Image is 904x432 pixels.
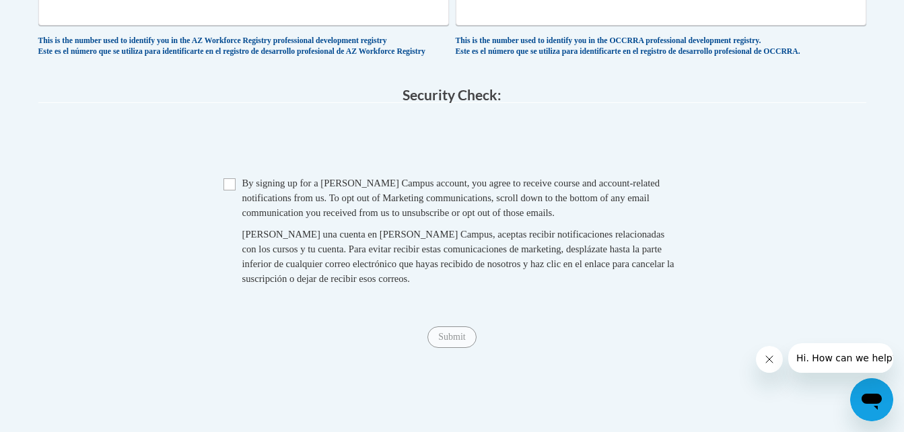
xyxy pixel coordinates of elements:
iframe: Message from company [788,343,893,373]
iframe: Button to launch messaging window [850,378,893,421]
span: Hi. How can we help? [8,9,109,20]
iframe: reCAPTCHA [350,116,555,169]
span: Security Check: [403,86,501,103]
input: Submit [427,326,476,348]
span: [PERSON_NAME] una cuenta en [PERSON_NAME] Campus, aceptas recibir notificaciones relacionadas con... [242,229,674,284]
div: This is the number used to identify you in the OCCRRA professional development registry. Este es ... [456,36,866,58]
div: This is the number used to identify you in the AZ Workforce Registry professional development reg... [38,36,449,58]
span: By signing up for a [PERSON_NAME] Campus account, you agree to receive course and account-related... [242,178,660,218]
iframe: Close message [756,346,783,373]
